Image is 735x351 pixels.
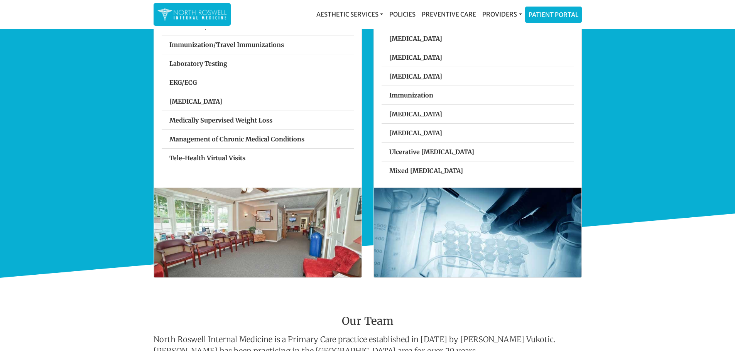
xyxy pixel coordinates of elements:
strong: [MEDICAL_DATA] [389,129,442,137]
img: North Roswell Internal Medicine [157,7,227,22]
strong: Ulcerative [MEDICAL_DATA] [389,148,474,156]
strong: EKG/ECG [169,79,197,86]
h3: Our Team [154,315,582,331]
img: North Roswell Internal Medicine [154,188,362,277]
strong: Immunization [389,91,433,99]
strong: [MEDICAL_DATA] [389,54,442,61]
a: Policies [386,7,419,22]
a: Providers [479,7,525,22]
strong: Immunization/Travel Immunizations [169,41,284,49]
strong: Laboratory Testing [169,60,227,67]
a: Patient Portal [525,7,581,22]
strong: [MEDICAL_DATA] [389,72,442,80]
strong: Mixed [MEDICAL_DATA] [389,167,463,175]
strong: [MEDICAL_DATA] [389,110,442,118]
strong: Management of Chronic Medical Conditions [169,135,304,143]
em: All Annual Physical Exams and Routine Fasting Lab Appointments must be scheduled between the hour... [169,3,338,30]
a: Preventive Care [419,7,479,22]
a: Aesthetic Services [313,7,386,22]
img: North Roswell Internal Medicine Clinical Research [374,188,581,277]
strong: [MEDICAL_DATA] [169,97,222,105]
strong: [MEDICAL_DATA] [389,35,442,42]
strong: Tele-Health Virtual Visits [169,154,245,162]
strong: Medically Supervised Weight Loss [169,116,272,124]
